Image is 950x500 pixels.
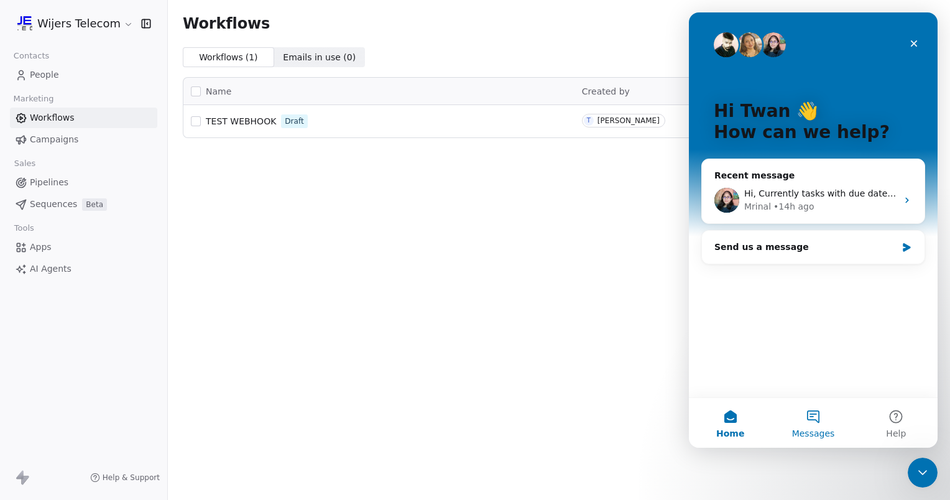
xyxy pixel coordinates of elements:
span: Help & Support [103,473,160,483]
a: Help & Support [90,473,160,483]
a: Pipelines [10,172,157,193]
a: AI Agents [10,259,157,279]
a: SequencesBeta [10,194,157,215]
span: Draft [285,116,303,127]
span: AI Agents [30,262,71,275]
div: [PERSON_NAME] [597,116,660,125]
span: Marketing [8,90,59,108]
span: Emails in use ( 0 ) [283,51,356,64]
a: Campaigns [10,129,157,150]
div: T [587,116,591,126]
span: TEST WEBHOOK [206,116,276,126]
span: Campaigns [30,133,78,146]
span: Wijers Telecom [37,16,121,32]
a: Apps [10,237,157,257]
span: Pipelines [30,176,68,189]
span: Tools [9,219,39,238]
span: Contacts [8,47,55,65]
span: People [30,68,59,81]
span: Apps [30,241,52,254]
img: Wijers%20Telecom_Logo_Klein%2040mm%20Zonder%20afbeelding%20Klein.png [17,16,32,31]
iframe: Intercom live chat [689,12,938,448]
span: Sales [9,154,41,173]
span: Beta [82,198,107,211]
iframe: Intercom live chat [908,458,938,488]
a: TEST WEBHOOK [206,115,276,127]
a: People [10,65,157,85]
span: Sequences [30,198,77,211]
a: Workflows [10,108,157,128]
span: Workflows [183,15,270,32]
span: Workflows [30,111,75,124]
span: Name [206,85,231,98]
button: Wijers Telecom [15,13,132,34]
span: Created by [582,86,630,96]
